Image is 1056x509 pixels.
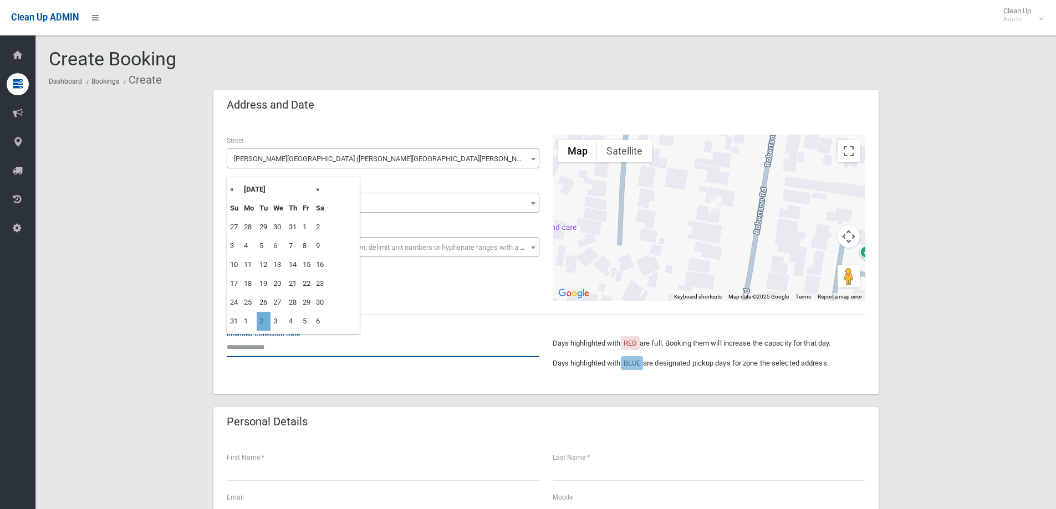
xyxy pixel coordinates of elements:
header: Personal Details [213,411,321,433]
button: Drag Pegman onto the map to open Street View [838,265,860,287]
th: Fr [300,199,313,218]
td: 21 [286,274,300,293]
span: Clean Up [998,7,1042,23]
a: Terms (opens in new tab) [795,294,811,300]
th: We [271,199,286,218]
td: 28 [241,218,257,236]
th: « [227,180,241,199]
a: Bookings [91,78,119,85]
span: Robertson Road (CHESTER HILL 2162) [229,151,537,167]
th: Tu [257,199,271,218]
p: Days highlighted with are designated pickup days for zone the selected address. [553,357,865,370]
td: 2 [313,218,327,236]
span: Create Booking [49,48,176,70]
button: Map camera controls [838,225,860,248]
button: Toggle fullscreen view [838,140,860,162]
td: 15 [300,255,313,274]
td: 29 [300,293,313,312]
td: 9 [313,236,327,255]
span: BLUE [624,359,640,367]
td: 24 [227,293,241,312]
td: 30 [271,218,286,236]
span: Robertson Road (CHESTER HILL 2162) [227,148,539,168]
th: Mo [241,199,257,218]
a: Dashboard [49,78,82,85]
td: 10 [227,255,241,274]
td: 28 [286,293,300,312]
td: 11 [241,255,257,274]
button: Keyboard shortcuts [674,293,722,301]
td: 31 [227,312,241,331]
td: 27 [227,218,241,236]
td: 20 [271,274,286,293]
div: 8 Robertson Road, CHESTER HILL NSW 2162 [708,195,722,214]
td: 31 [286,218,300,236]
td: 6 [313,312,327,331]
a: Open this area in Google Maps (opens a new window) [555,286,592,301]
td: 5 [257,236,271,255]
td: 14 [286,255,300,274]
td: 3 [227,236,241,255]
th: [DATE] [241,180,313,199]
span: RED [624,339,637,347]
td: 4 [241,236,257,255]
th: Su [227,199,241,218]
span: 8 [229,196,537,211]
button: Show street map [558,140,597,162]
td: 25 [241,293,257,312]
td: 26 [257,293,271,312]
td: 4 [286,312,300,331]
th: » [313,180,327,199]
td: 27 [271,293,286,312]
td: 5 [300,312,313,331]
td: 1 [300,218,313,236]
span: Map data ©2025 Google [728,294,789,300]
th: Th [286,199,300,218]
td: 30 [313,293,327,312]
img: Google [555,286,592,301]
td: 18 [241,274,257,293]
td: 2 [257,312,271,331]
p: Days highlighted with are full. Booking them will increase the capacity for that day. [553,337,865,350]
td: 16 [313,255,327,274]
button: Show satellite imagery [597,140,652,162]
td: 7 [286,236,300,255]
td: 17 [227,274,241,293]
small: Admin [1003,15,1031,23]
span: Select the unit number from the dropdown, delimit unit numbers or hyphenate ranges with a comma [234,243,544,251]
td: 23 [313,274,327,293]
a: Report a map error [818,294,862,300]
td: 22 [300,274,313,293]
td: 29 [257,218,271,236]
li: Create [121,70,162,90]
td: 1 [241,312,257,331]
span: 8 [227,193,539,213]
td: 3 [271,312,286,331]
th: Sa [313,199,327,218]
td: 13 [271,255,286,274]
header: Address and Date [213,94,328,116]
td: 19 [257,274,271,293]
td: 8 [300,236,313,255]
td: 12 [257,255,271,274]
span: Clean Up ADMIN [11,12,79,23]
td: 6 [271,236,286,255]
